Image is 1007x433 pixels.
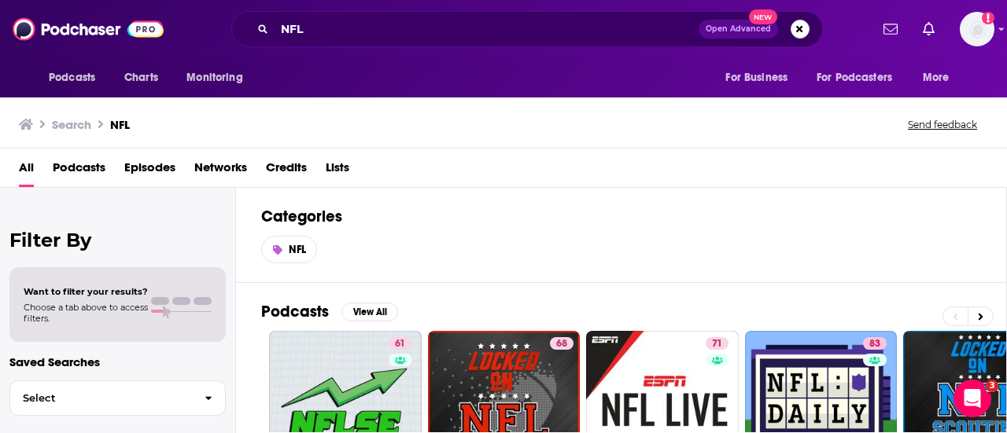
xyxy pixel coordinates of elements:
[9,229,226,251] h2: Filter By
[923,67,950,89] span: More
[124,67,158,89] span: Charts
[289,243,306,256] span: NFL
[275,17,699,42] input: Search podcasts, credits, & more...
[817,67,892,89] span: For Podcasters
[877,16,904,42] a: Show notifications dropdown
[114,63,168,93] a: Charts
[725,67,788,89] span: For Business
[712,336,722,352] span: 71
[266,155,307,187] a: Credits
[912,63,969,93] button: open menu
[954,380,991,417] iframe: Intercom live chat
[699,20,778,39] button: Open AdvancedNew
[261,236,317,263] a: NFL
[706,25,771,33] span: Open Advanced
[395,336,405,352] span: 61
[917,16,941,42] a: Show notifications dropdown
[960,12,994,46] span: Logged in as WesBurdett
[556,336,567,352] span: 68
[194,155,247,187] a: Networks
[9,380,226,416] button: Select
[175,63,263,93] button: open menu
[869,336,880,352] span: 83
[10,393,192,403] span: Select
[326,155,349,187] a: Lists
[13,14,164,44] img: Podchaser - Follow, Share and Rate Podcasts
[9,354,226,369] p: Saved Searches
[261,302,398,321] a: PodcastsView All
[749,9,777,24] span: New
[24,286,148,297] span: Want to filter your results?
[706,337,729,350] a: 71
[960,12,994,46] button: Show profile menu
[186,67,242,89] span: Monitoring
[903,118,982,131] button: Send feedback
[714,63,807,93] button: open menu
[19,155,34,187] a: All
[982,12,994,24] svg: Add a profile image
[986,380,998,392] span: 3
[863,337,887,350] a: 83
[261,207,981,226] h2: Categories
[24,302,148,324] span: Choose a tab above to access filters.
[52,117,91,132] h3: Search
[124,155,175,187] a: Episodes
[53,155,105,187] a: Podcasts
[49,67,95,89] span: Podcasts
[231,11,823,47] div: Search podcasts, credits, & more...
[550,337,574,350] a: 68
[261,302,329,321] h2: Podcasts
[38,63,116,93] button: open menu
[806,63,915,93] button: open menu
[389,337,411,350] a: 61
[110,117,130,132] h3: NFL
[960,12,994,46] img: User Profile
[341,303,398,321] button: View All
